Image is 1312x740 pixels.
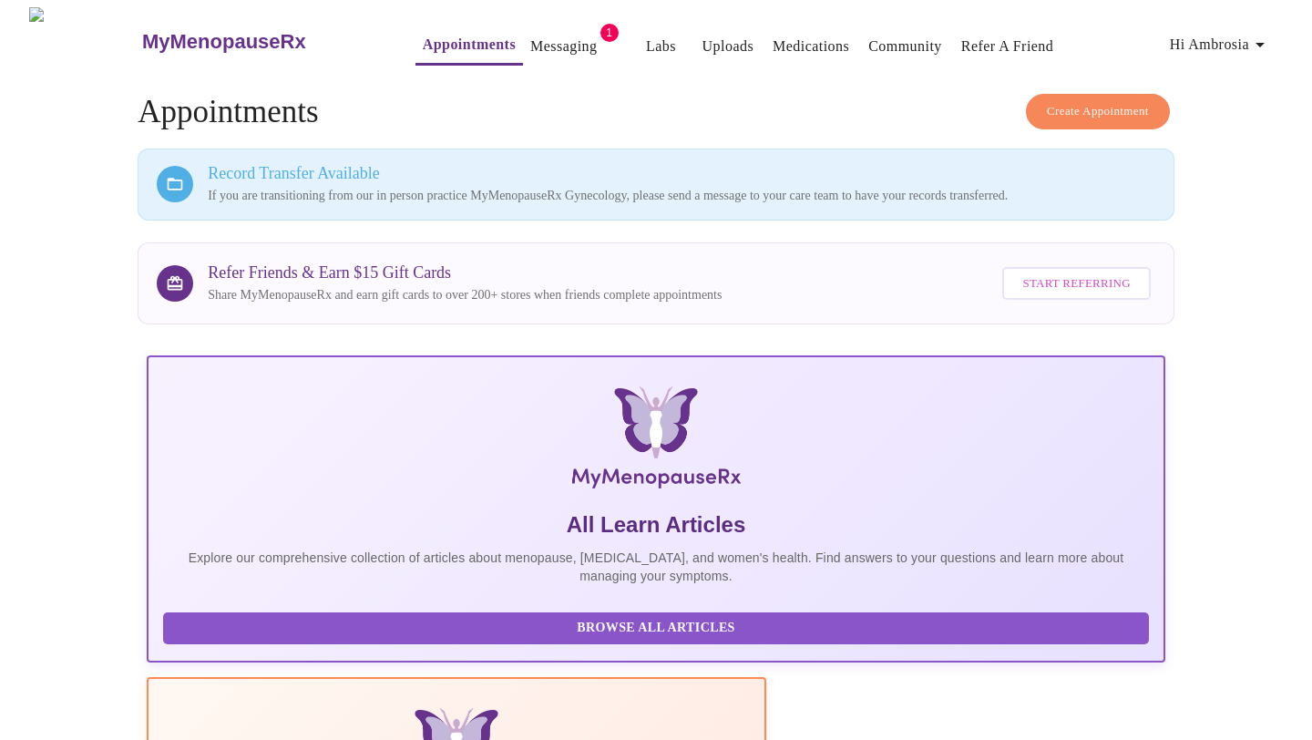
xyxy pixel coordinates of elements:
img: MyMenopauseRx Logo [29,7,139,76]
button: Labs [632,28,691,65]
span: 1 [600,24,619,42]
h3: Refer Friends & Earn $15 Gift Cards [208,263,722,283]
button: Uploads [695,28,762,65]
button: Medications [765,28,856,65]
a: MyMenopauseRx [139,10,378,74]
p: Share MyMenopauseRx and earn gift cards to over 200+ stores when friends complete appointments [208,286,722,304]
h4: Appointments [138,94,1174,130]
h3: MyMenopauseRx [142,30,306,54]
a: Labs [646,34,676,59]
a: Medications [773,34,849,59]
h3: Record Transfer Available [208,164,1155,183]
a: Refer a Friend [961,34,1054,59]
button: Start Referring [1002,267,1150,301]
a: Uploads [702,34,754,59]
button: Create Appointment [1026,94,1170,129]
button: Browse All Articles [163,612,1149,644]
button: Appointments [415,26,523,66]
button: Community [861,28,949,65]
a: Browse All Articles [163,619,1153,634]
span: Hi Ambrosia [1170,32,1271,57]
span: Create Appointment [1047,101,1149,122]
p: If you are transitioning from our in person practice MyMenopauseRx Gynecology, please send a mess... [208,187,1155,205]
span: Browse All Articles [181,617,1131,640]
a: Messaging [530,34,597,59]
button: Messaging [523,28,604,65]
a: Community [868,34,942,59]
button: Refer a Friend [954,28,1061,65]
img: MyMenopauseRx Logo [316,386,996,496]
a: Start Referring [998,258,1154,310]
h5: All Learn Articles [163,510,1149,540]
p: Explore our comprehensive collection of articles about menopause, [MEDICAL_DATA], and women's hea... [163,549,1149,585]
span: Start Referring [1022,273,1130,294]
a: Appointments [423,32,516,57]
button: Hi Ambrosia [1163,26,1278,63]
